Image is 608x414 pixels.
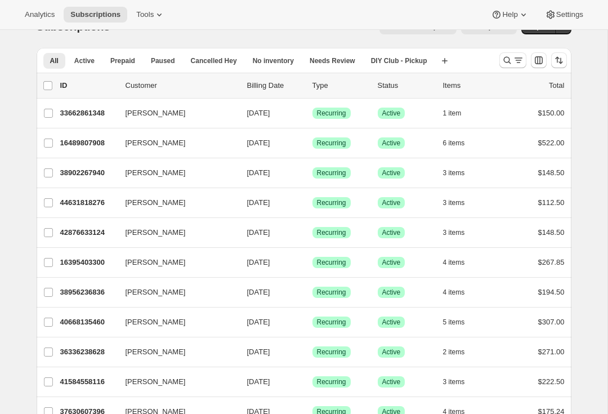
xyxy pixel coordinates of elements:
[247,377,270,386] span: [DATE]
[247,168,270,177] span: [DATE]
[538,7,590,23] button: Settings
[443,139,465,148] span: 6 items
[443,168,465,177] span: 3 items
[317,109,346,118] span: Recurring
[538,318,565,326] span: $307.00
[18,7,61,23] button: Analytics
[538,288,565,296] span: $194.50
[382,348,401,357] span: Active
[538,109,565,117] span: $150.00
[126,317,186,328] span: [PERSON_NAME]
[443,255,477,270] button: 4 items
[499,52,526,68] button: Search and filter results
[382,377,401,386] span: Active
[60,227,117,238] p: 42876633124
[317,318,346,327] span: Recurring
[443,80,499,91] div: Items
[126,257,186,268] span: [PERSON_NAME]
[126,108,186,119] span: [PERSON_NAME]
[126,287,186,298] span: [PERSON_NAME]
[60,374,565,390] div: 41584558116[PERSON_NAME][DATE]SuccessRecurringSuccessActive3 items$222.50
[60,225,565,241] div: 42876633124[PERSON_NAME][DATE]SuccessRecurringSuccessActive3 items$148.50
[443,377,465,386] span: 3 items
[382,228,401,237] span: Active
[538,139,565,147] span: $522.00
[60,80,565,91] div: IDCustomerBilling DateTypeStatusItemsTotal
[247,228,270,237] span: [DATE]
[60,376,117,388] p: 41584558116
[443,198,465,207] span: 3 items
[60,255,565,270] div: 16395403300[PERSON_NAME][DATE]SuccessRecurringSuccessActive4 items$267.85
[538,228,565,237] span: $148.50
[60,195,565,211] div: 44631818276[PERSON_NAME][DATE]SuccessRecurringSuccessActive3 items$112.50
[247,348,270,356] span: [DATE]
[119,373,231,391] button: [PERSON_NAME]
[25,10,55,19] span: Analytics
[64,7,127,23] button: Subscriptions
[317,228,346,237] span: Recurring
[60,135,565,151] div: 16489807908[PERSON_NAME][DATE]SuccessRecurringSuccessActive6 items$522.00
[382,168,401,177] span: Active
[74,56,95,65] span: Active
[443,225,477,241] button: 3 items
[247,318,270,326] span: [DATE]
[317,288,346,297] span: Recurring
[247,109,270,117] span: [DATE]
[531,52,547,68] button: Customize table column order and visibility
[60,167,117,179] p: 38902267940
[126,80,238,91] p: Customer
[317,258,346,267] span: Recurring
[119,134,231,152] button: [PERSON_NAME]
[443,344,477,360] button: 2 items
[310,56,355,65] span: Needs Review
[60,284,565,300] div: 38956236836[PERSON_NAME][DATE]SuccessRecurringSuccessActive4 items$194.50
[119,343,231,361] button: [PERSON_NAME]
[538,377,565,386] span: $222.50
[151,56,175,65] span: Paused
[317,198,346,207] span: Recurring
[129,7,172,23] button: Tools
[119,253,231,271] button: [PERSON_NAME]
[382,139,401,148] span: Active
[126,197,186,208] span: [PERSON_NAME]
[443,318,465,327] span: 5 items
[312,80,369,91] div: Type
[443,135,477,151] button: 6 items
[382,258,401,267] span: Active
[253,56,294,65] span: No inventory
[538,258,565,266] span: $267.85
[60,344,565,360] div: 36336238628[PERSON_NAME][DATE]SuccessRecurringSuccessActive2 items$271.00
[126,376,186,388] span: [PERSON_NAME]
[436,53,454,69] button: Create new view
[126,346,186,358] span: [PERSON_NAME]
[378,80,434,91] p: Status
[538,168,565,177] span: $148.50
[443,374,477,390] button: 3 items
[443,105,474,121] button: 1 item
[126,227,186,238] span: [PERSON_NAME]
[247,288,270,296] span: [DATE]
[484,7,535,23] button: Help
[247,80,303,91] p: Billing Date
[443,288,465,297] span: 4 items
[538,348,565,356] span: $271.00
[60,137,117,149] p: 16489807908
[136,10,154,19] span: Tools
[119,104,231,122] button: [PERSON_NAME]
[443,348,465,357] span: 2 items
[110,56,135,65] span: Prepaid
[443,314,477,330] button: 5 items
[549,80,564,91] p: Total
[119,164,231,182] button: [PERSON_NAME]
[317,139,346,148] span: Recurring
[382,198,401,207] span: Active
[60,165,565,181] div: 38902267940[PERSON_NAME][DATE]SuccessRecurringSuccessActive3 items$148.50
[60,108,117,119] p: 33662861348
[382,318,401,327] span: Active
[60,346,117,358] p: 36336238628
[60,314,565,330] div: 40668135460[PERSON_NAME][DATE]SuccessRecurringSuccessActive5 items$307.00
[317,348,346,357] span: Recurring
[443,165,477,181] button: 3 items
[556,10,583,19] span: Settings
[443,284,477,300] button: 4 items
